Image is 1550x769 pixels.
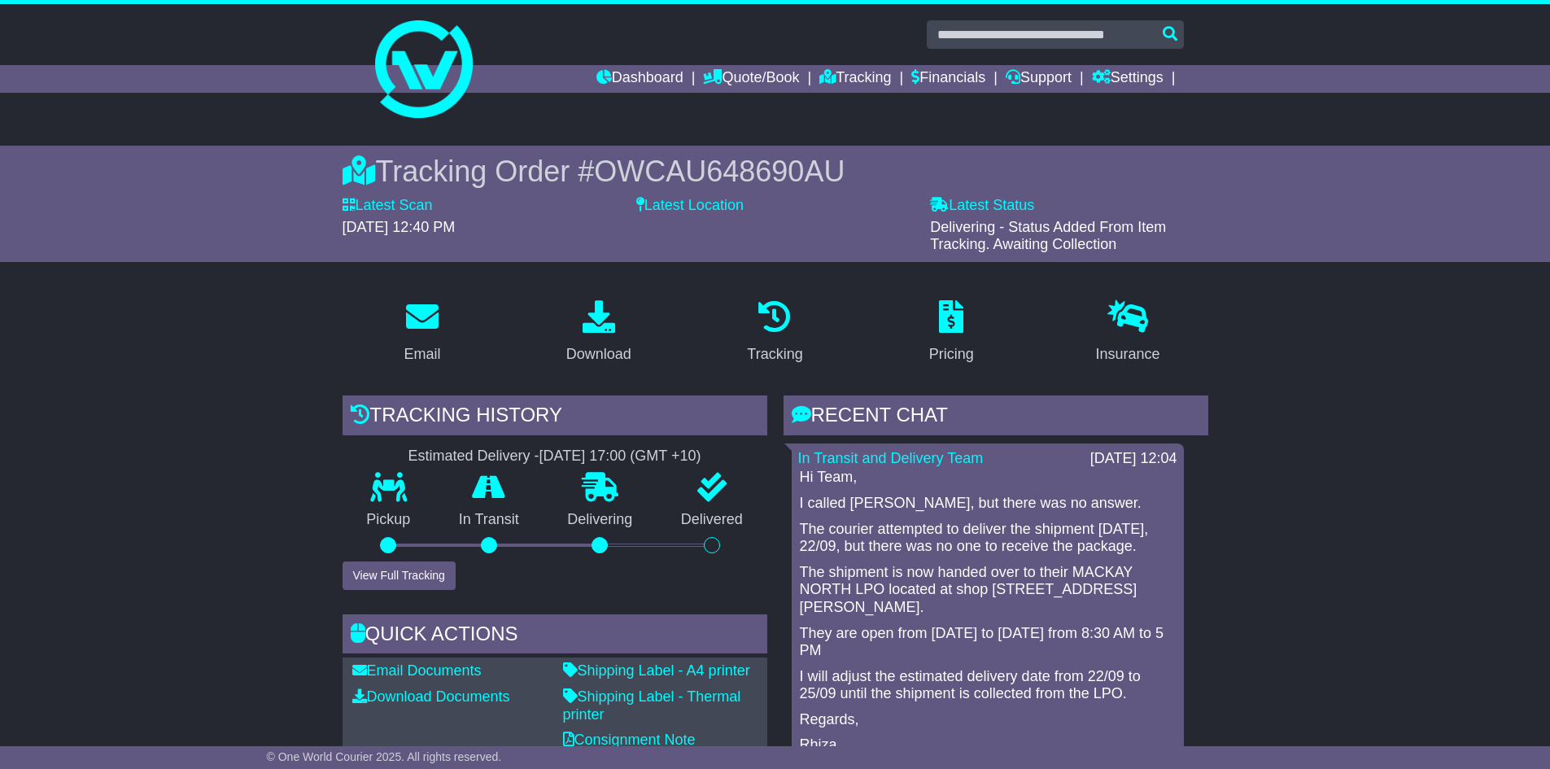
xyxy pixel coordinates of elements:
p: I called [PERSON_NAME], but there was no answer. [800,495,1176,513]
a: Insurance [1085,295,1171,371]
a: Email Documents [352,662,482,679]
a: Settings [1092,65,1164,93]
a: Download Documents [352,688,510,705]
p: Delivering [544,511,657,529]
div: Insurance [1096,343,1160,365]
a: Support [1006,65,1072,93]
p: Rhiza [800,736,1176,754]
a: Tracking [736,295,813,371]
p: Regards, [800,711,1176,729]
a: Consignment Note [563,732,696,748]
p: The shipment is now handed over to their MACKAY NORTH LPO located at shop [STREET_ADDRESS][PERSON... [800,564,1176,617]
p: The courier attempted to deliver the shipment [DATE], 22/09, but there was no one to receive the ... [800,521,1176,556]
a: Download [556,295,642,371]
a: Pricing [919,295,985,371]
label: Latest Location [636,197,744,215]
a: Dashboard [596,65,683,93]
div: Quick Actions [343,614,767,658]
p: In Transit [434,511,544,529]
p: Hi Team, [800,469,1176,487]
a: Email [393,295,451,371]
div: Tracking history [343,395,767,439]
button: View Full Tracking [343,561,456,590]
p: Pickup [343,511,435,529]
a: Quote/Book [703,65,799,93]
a: Financials [911,65,985,93]
div: RECENT CHAT [784,395,1208,439]
p: Delivered [657,511,767,529]
div: [DATE] 12:04 [1090,450,1177,468]
a: In Transit and Delivery Team [798,450,984,466]
div: [DATE] 17:00 (GMT +10) [539,448,701,465]
p: I will adjust the estimated delivery date from 22/09 to 25/09 until the shipment is collected fro... [800,668,1176,703]
span: Delivering - Status Added From Item Tracking. Awaiting Collection [930,219,1166,253]
label: Latest Scan [343,197,433,215]
div: Pricing [929,343,974,365]
div: Tracking [747,343,802,365]
div: Tracking Order # [343,154,1208,189]
p: They are open from [DATE] to [DATE] from 8:30 AM to 5 PM [800,625,1176,660]
div: Estimated Delivery - [343,448,767,465]
div: Download [566,343,631,365]
span: OWCAU648690AU [594,155,845,188]
a: Shipping Label - A4 printer [563,662,750,679]
div: Email [404,343,440,365]
a: Tracking [819,65,891,93]
label: Latest Status [930,197,1034,215]
span: [DATE] 12:40 PM [343,219,456,235]
a: Shipping Label - Thermal printer [563,688,741,723]
span: © One World Courier 2025. All rights reserved. [267,750,502,763]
